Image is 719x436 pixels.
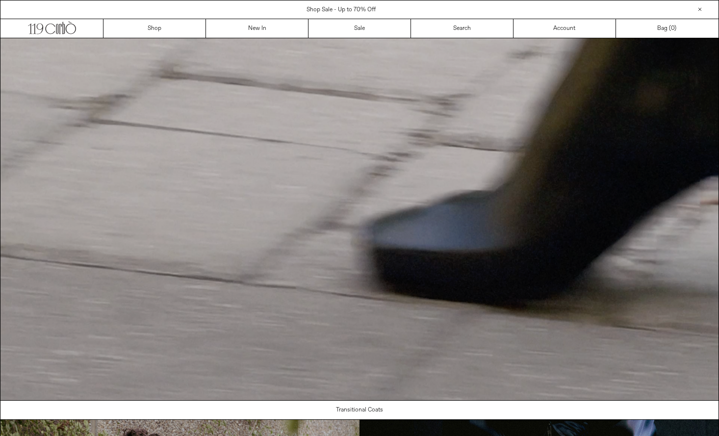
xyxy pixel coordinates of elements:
[0,401,719,419] a: Transitional Coats
[671,24,676,33] span: )
[206,19,308,38] a: New In
[307,6,376,14] a: Shop Sale - Up to 70% Off
[514,19,616,38] a: Account
[0,395,719,403] a: Your browser does not support the video tag.
[0,38,719,400] video: Your browser does not support the video tag.
[411,19,514,38] a: Search
[103,19,206,38] a: Shop
[671,25,674,32] span: 0
[616,19,719,38] a: Bag ()
[308,19,411,38] a: Sale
